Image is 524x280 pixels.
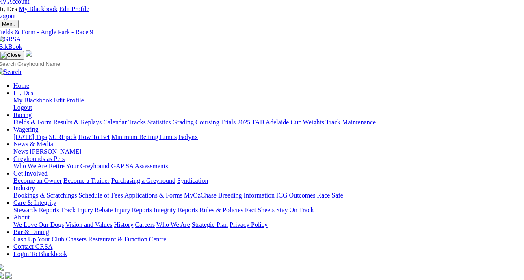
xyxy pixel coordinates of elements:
[61,206,113,213] a: Track Injury Rebate
[78,192,123,199] a: Schedule of Fees
[13,126,39,133] a: Wagering
[114,221,133,228] a: History
[13,243,52,250] a: Contact GRSA
[78,133,110,140] a: How To Bet
[2,21,15,27] span: Menu
[178,133,198,140] a: Isolynx
[13,104,32,111] a: Logout
[13,177,62,184] a: Become an Owner
[13,133,47,140] a: [DATE] Tips
[13,192,77,199] a: Bookings & Scratchings
[13,206,515,214] div: Care & Integrity
[13,111,32,118] a: Racing
[177,177,208,184] a: Syndication
[276,192,315,199] a: ICG Outcomes
[245,206,275,213] a: Fact Sheets
[111,133,177,140] a: Minimum Betting Limits
[124,192,182,199] a: Applications & Forms
[326,119,376,126] a: Track Maintenance
[114,206,152,213] a: Injury Reports
[13,97,52,104] a: My Blackbook
[13,163,47,169] a: Who We Are
[13,148,28,155] a: News
[195,119,219,126] a: Coursing
[303,119,324,126] a: Weights
[26,50,32,57] img: logo-grsa-white.png
[111,163,168,169] a: GAP SA Assessments
[13,221,64,228] a: We Love Our Dogs
[13,177,515,184] div: Get Involved
[13,148,515,155] div: News & Media
[63,177,110,184] a: Become a Trainer
[173,119,194,126] a: Grading
[192,221,228,228] a: Strategic Plan
[13,170,48,177] a: Get Involved
[13,89,33,96] span: Hi, Des
[54,97,84,104] a: Edit Profile
[13,221,515,228] div: About
[0,52,21,59] img: Close
[13,133,515,141] div: Wagering
[13,97,515,111] div: Hi, Des
[13,119,515,126] div: Racing
[156,221,190,228] a: Who We Are
[128,119,146,126] a: Tracks
[184,192,217,199] a: MyOzChase
[135,221,155,228] a: Careers
[49,163,110,169] a: Retire Your Greyhound
[13,192,515,199] div: Industry
[103,119,127,126] a: Calendar
[13,206,59,213] a: Stewards Reports
[154,206,198,213] a: Integrity Reports
[13,119,52,126] a: Fields & Form
[199,206,243,213] a: Rules & Policies
[13,89,35,96] a: Hi, Des
[276,206,314,213] a: Stay On Track
[30,148,81,155] a: [PERSON_NAME]
[111,177,175,184] a: Purchasing a Greyhound
[13,141,53,148] a: News & Media
[13,82,29,89] a: Home
[49,133,76,140] a: SUREpick
[53,119,102,126] a: Results & Replays
[13,236,64,243] a: Cash Up Your Club
[65,221,112,228] a: Vision and Values
[230,221,268,228] a: Privacy Policy
[19,5,58,12] a: My Blackbook
[59,5,89,12] a: Edit Profile
[13,228,49,235] a: Bar & Dining
[221,119,236,126] a: Trials
[147,119,171,126] a: Statistics
[317,192,343,199] a: Race Safe
[13,236,515,243] div: Bar & Dining
[13,250,67,257] a: Login To Blackbook
[66,236,166,243] a: Chasers Restaurant & Function Centre
[237,119,301,126] a: 2025 TAB Adelaide Cup
[13,214,30,221] a: About
[218,192,275,199] a: Breeding Information
[13,184,35,191] a: Industry
[13,163,515,170] div: Greyhounds as Pets
[13,199,56,206] a: Care & Integrity
[13,155,65,162] a: Greyhounds as Pets
[5,272,12,279] img: twitter.svg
